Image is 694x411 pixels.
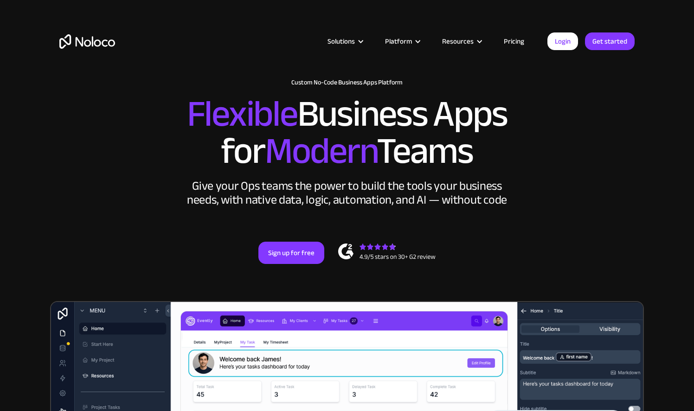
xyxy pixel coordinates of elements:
a: Sign up for free [258,242,324,264]
h2: Business Apps for Teams [59,96,635,170]
div: Resources [431,35,492,47]
div: Platform [373,35,431,47]
span: Modern [265,116,377,186]
a: Login [547,32,578,50]
a: home [59,34,115,49]
a: Get started [585,32,635,50]
a: Pricing [492,35,536,47]
div: Platform [385,35,412,47]
div: Solutions [328,35,355,47]
div: Resources [442,35,474,47]
span: Flexible [187,79,297,148]
div: Solutions [316,35,373,47]
div: Give your Ops teams the power to build the tools your business needs, with native data, logic, au... [185,179,509,207]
